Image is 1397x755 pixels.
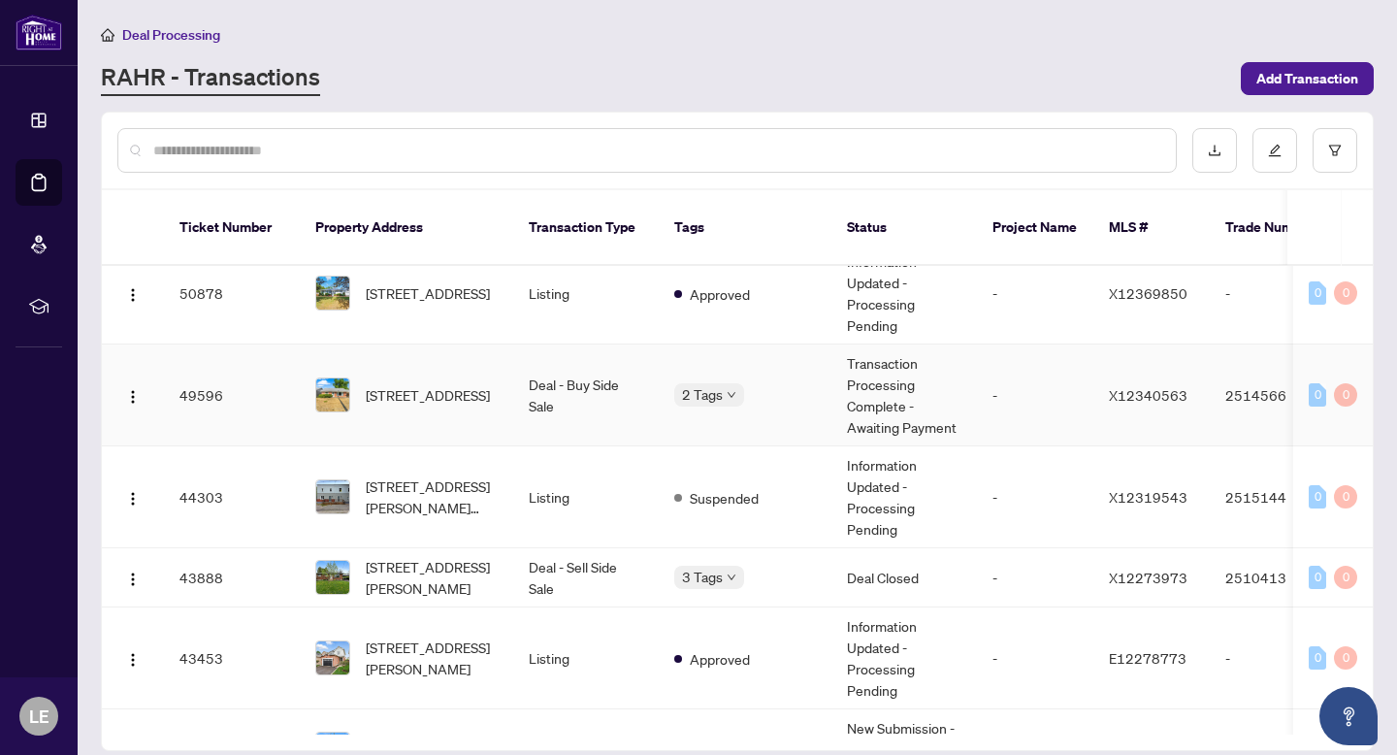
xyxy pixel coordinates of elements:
[831,243,977,345] td: Information Updated - Processing Pending
[125,287,141,303] img: Logo
[1334,281,1357,305] div: 0
[117,379,148,410] button: Logo
[101,61,320,96] a: RAHR - Transactions
[1334,566,1357,589] div: 0
[1093,190,1210,266] th: MLS #
[117,642,148,673] button: Logo
[1334,646,1357,670] div: 0
[513,243,659,345] td: Listing
[316,480,349,513] img: thumbnail-img
[29,703,49,730] span: LE
[125,491,141,507] img: Logo
[831,345,977,446] td: Transaction Processing Complete - Awaiting Payment
[1313,128,1357,173] button: filter
[690,648,750,670] span: Approved
[727,390,736,400] span: down
[1334,485,1357,509] div: 0
[977,243,1093,345] td: -
[513,607,659,709] td: Listing
[831,446,977,548] td: Information Updated - Processing Pending
[513,345,659,446] td: Deal - Buy Side Sale
[300,190,513,266] th: Property Address
[1309,646,1326,670] div: 0
[366,282,490,304] span: [STREET_ADDRESS]
[1268,144,1282,157] span: edit
[977,446,1093,548] td: -
[164,345,300,446] td: 49596
[831,190,977,266] th: Status
[316,641,349,674] img: thumbnail-img
[164,243,300,345] td: 50878
[164,607,300,709] td: 43453
[164,446,300,548] td: 44303
[1210,607,1346,709] td: -
[164,548,300,607] td: 43888
[366,637,498,679] span: [STREET_ADDRESS][PERSON_NAME]
[117,278,148,309] button: Logo
[125,572,141,587] img: Logo
[831,607,977,709] td: Information Updated - Processing Pending
[1319,687,1378,745] button: Open asap
[164,190,300,266] th: Ticket Number
[316,277,349,310] img: thumbnail-img
[1252,128,1297,173] button: edit
[513,446,659,548] td: Listing
[1309,383,1326,407] div: 0
[366,556,498,599] span: [STREET_ADDRESS][PERSON_NAME]
[690,487,759,509] span: Suspended
[366,384,490,406] span: [STREET_ADDRESS]
[1309,485,1326,509] div: 0
[1241,62,1374,95] button: Add Transaction
[122,26,220,44] span: Deal Processing
[1109,386,1187,404] span: X12340563
[831,548,977,607] td: Deal Closed
[977,607,1093,709] td: -
[727,573,736,582] span: down
[16,15,62,50] img: logo
[977,345,1093,446] td: -
[1328,144,1342,157] span: filter
[1208,144,1221,157] span: download
[1109,284,1187,302] span: X12369850
[682,566,723,588] span: 3 Tags
[513,548,659,607] td: Deal - Sell Side Sale
[1109,569,1187,586] span: X12273973
[1210,548,1346,607] td: 2510413
[1309,566,1326,589] div: 0
[977,548,1093,607] td: -
[117,562,148,593] button: Logo
[513,190,659,266] th: Transaction Type
[1210,243,1346,345] td: -
[1256,63,1358,94] span: Add Transaction
[682,383,723,406] span: 2 Tags
[1192,128,1237,173] button: download
[1109,488,1187,506] span: X12319543
[690,283,750,305] span: Approved
[1210,345,1346,446] td: 2514566
[117,481,148,512] button: Logo
[1109,649,1186,667] span: E12278773
[366,476,498,518] span: [STREET_ADDRESS][PERSON_NAME][PERSON_NAME]
[1210,446,1346,548] td: 2515144
[316,561,349,594] img: thumbnail-img
[977,190,1093,266] th: Project Name
[101,28,114,42] span: home
[125,389,141,405] img: Logo
[1210,190,1346,266] th: Trade Number
[1309,281,1326,305] div: 0
[1334,383,1357,407] div: 0
[659,190,831,266] th: Tags
[316,378,349,411] img: thumbnail-img
[125,652,141,668] img: Logo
